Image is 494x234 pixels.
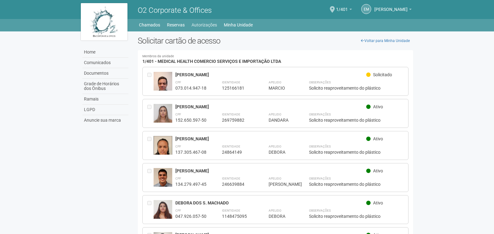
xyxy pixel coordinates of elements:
a: Chamados [139,21,160,29]
div: 125166181 [222,85,253,91]
div: Entre em contato com a Aministração para solicitar o cancelamento ou 2a via [147,72,154,91]
strong: Identidade [222,113,240,116]
strong: Observações [309,209,331,212]
div: 073.014.947-18 [175,85,206,91]
strong: Observações [309,177,331,180]
img: user.jpg [154,168,172,191]
strong: Observações [309,81,331,84]
a: Anuncie sua marca [82,115,128,125]
strong: CPF [175,81,181,84]
span: Ativo [373,168,383,173]
div: 1148475095 [222,213,253,219]
a: EM [361,4,371,14]
div: [PERSON_NAME] [175,136,367,142]
div: 152.650.597-50 [175,117,206,123]
strong: Apelido [269,81,281,84]
div: DEBORA DOS S. MACHADO [175,200,367,206]
a: Voltar para Minha Unidade [358,36,413,45]
div: 269759882 [222,117,253,123]
a: Home [82,47,128,58]
div: Solicito reaproveitamento do plástico [309,117,404,123]
span: Ativo [373,200,383,205]
a: Autorizações [192,21,217,29]
div: DEBORA [269,213,293,219]
strong: Apelido [269,177,281,180]
div: Entre em contato com a Aministração para solicitar o cancelamento ou 2a via [147,168,154,187]
strong: Identidade [222,209,240,212]
a: Minha Unidade [224,21,253,29]
img: user.jpg [154,72,172,105]
div: [PERSON_NAME] [175,72,367,77]
strong: CPF [175,209,181,212]
div: Solicito reaproveitamento do plástico [309,181,404,187]
div: 246639884 [222,181,253,187]
a: Ramais [82,94,128,105]
a: Comunicados [82,58,128,68]
div: [PERSON_NAME] [175,104,367,110]
a: [PERSON_NAME] [374,8,412,13]
strong: Identidade [222,177,240,180]
span: O2 Corporate & Offices [138,6,212,15]
div: 24864149 [222,149,253,155]
strong: Apelido [269,145,281,148]
div: Entre em contato com a Aministração para solicitar o cancelamento ou 2a via [147,200,154,219]
div: 134.279.497-45 [175,181,206,187]
a: 1/401 [336,8,352,13]
div: DEBORA [269,149,293,155]
span: 1/401 [336,1,348,12]
div: [PERSON_NAME] [269,181,293,187]
strong: Identidade [222,145,240,148]
div: Solicito reaproveitamento do plástico [309,85,404,91]
img: user.jpg [154,136,172,163]
img: user.jpg [154,200,172,223]
div: Solicito reaproveitamento do plástico [309,149,404,155]
a: Grade de Horários dos Ônibus [82,79,128,94]
strong: Observações [309,145,331,148]
h2: Solicitar cartão de acesso [138,36,413,45]
small: Membros da unidade [142,55,409,58]
span: Ativo [373,136,383,141]
div: DANDARA [269,117,293,123]
div: 137.305.467-08 [175,149,206,155]
span: Eloisa Mazoni Guntzel [374,1,408,12]
span: Ativo [373,104,383,109]
img: logo.jpg [81,3,127,40]
strong: CPF [175,145,181,148]
strong: CPF [175,113,181,116]
a: Documentos [82,68,128,79]
div: [PERSON_NAME] [175,168,367,174]
strong: Apelido [269,209,281,212]
img: user.jpg [154,104,172,128]
a: Reservas [167,21,185,29]
a: LGPD [82,105,128,115]
span: Solicitado [373,72,392,77]
h4: 1/401 - MEDICAL HEALTH COMERCIO SERVIÇOS E IMPORTAÇÃO LTDA [142,55,409,64]
strong: Identidade [222,81,240,84]
strong: Observações [309,113,331,116]
div: MARCIO [269,85,293,91]
div: Solicito reaproveitamento do plástico [309,213,404,219]
div: 047.926.057-50 [175,213,206,219]
strong: Apelido [269,113,281,116]
div: Entre em contato com a Aministração para solicitar o cancelamento ou 2a via [147,136,154,155]
strong: CPF [175,177,181,180]
div: Entre em contato com a Aministração para solicitar o cancelamento ou 2a via [147,104,154,123]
